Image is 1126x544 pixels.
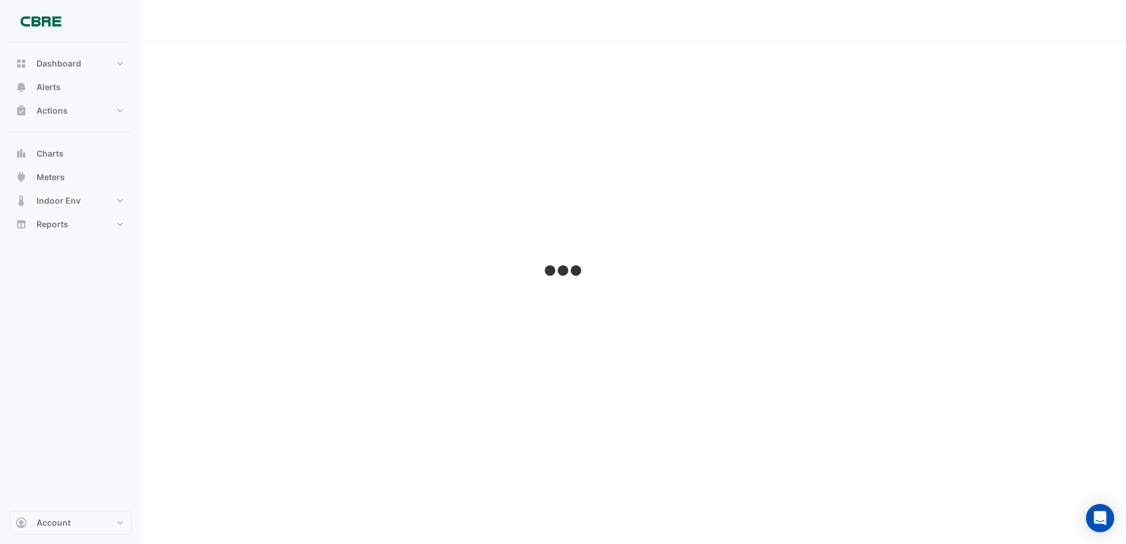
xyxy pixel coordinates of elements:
button: Charts [9,142,132,165]
app-icon: Dashboard [15,58,27,69]
span: Charts [37,148,64,160]
app-icon: Reports [15,218,27,230]
div: Open Intercom Messenger [1086,504,1114,532]
app-icon: Actions [15,105,27,117]
img: Company Logo [14,9,67,33]
app-icon: Charts [15,148,27,160]
span: Actions [37,105,68,117]
button: Account [9,511,132,535]
span: Meters [37,171,65,183]
app-icon: Alerts [15,81,27,93]
span: Reports [37,218,68,230]
span: Dashboard [37,58,81,69]
button: Meters [9,165,132,189]
button: Indoor Env [9,189,132,213]
span: Alerts [37,81,61,93]
app-icon: Indoor Env [15,195,27,207]
app-icon: Meters [15,171,27,183]
button: Dashboard [9,52,132,75]
span: Account [37,517,71,529]
button: Reports [9,213,132,236]
button: Actions [9,99,132,122]
button: Alerts [9,75,132,99]
span: Indoor Env [37,195,81,207]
